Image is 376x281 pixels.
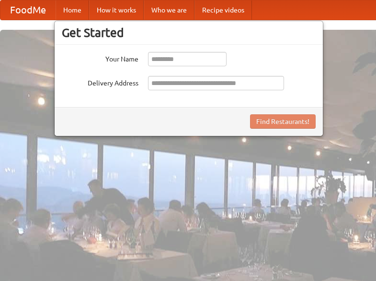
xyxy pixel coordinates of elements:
[89,0,144,20] a: How it works
[56,0,89,20] a: Home
[250,114,316,129] button: Find Restaurants!
[0,0,56,20] a: FoodMe
[62,52,138,64] label: Your Name
[194,0,252,20] a: Recipe videos
[62,76,138,88] label: Delivery Address
[144,0,194,20] a: Who we are
[62,25,316,40] h3: Get Started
